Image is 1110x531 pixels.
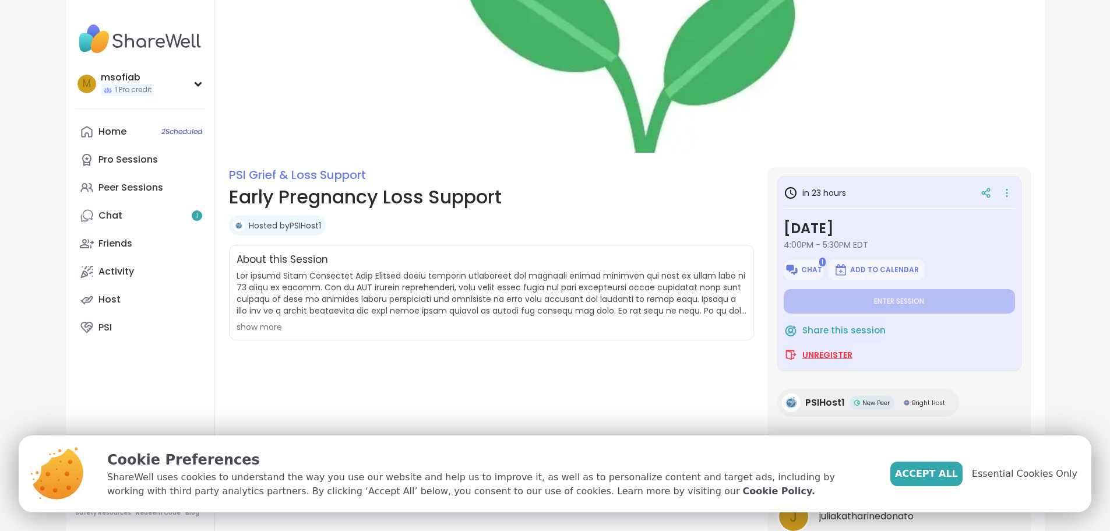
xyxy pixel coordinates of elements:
[790,505,798,528] span: j
[785,263,799,277] img: ShareWell Logomark
[784,343,852,367] button: Unregister
[98,293,121,306] div: Host
[854,400,860,406] img: New Peer
[107,470,872,498] p: ShareWell uses cookies to understand the way you use our website and help us to improve it, as we...
[101,71,154,84] div: msofiab
[75,146,205,174] a: Pro Sessions
[784,323,798,337] img: ShareWell Logomark
[98,181,163,194] div: Peer Sessions
[107,449,872,470] p: Cookie Preferences
[237,321,746,333] div: show more
[784,348,798,362] img: ShareWell Logomark
[784,318,886,343] button: Share this session
[874,297,924,306] span: Enter session
[862,399,890,407] span: New Peer
[136,509,181,517] a: Redeem Code
[98,125,126,138] div: Home
[75,230,205,258] a: Friends
[161,127,202,136] span: 2 Scheduled
[890,462,963,486] button: Accept All
[98,265,134,278] div: Activity
[972,467,1077,481] span: Essential Cookies Only
[782,393,801,412] img: PSIHost1
[237,252,328,268] h2: About this Session
[83,76,91,92] span: m
[98,237,132,250] div: Friends
[75,174,205,202] a: Peer Sessions
[75,314,205,342] a: PSI
[784,260,823,280] button: Chat
[75,202,205,230] a: Chat1
[784,239,1015,251] span: 4:00PM - 5:30PM EDT
[784,218,1015,239] h3: [DATE]
[850,265,919,275] span: Add to Calendar
[233,220,245,231] img: PSIHost1
[904,400,910,406] img: Bright Host
[115,85,151,95] span: 1 Pro credit
[98,153,158,166] div: Pro Sessions
[777,389,959,417] a: PSIHost1PSIHost1New PeerNew PeerBright HostBright Host
[185,509,199,517] a: Blog
[196,211,198,221] span: 1
[98,321,112,334] div: PSI
[229,167,366,183] a: PSI Grief & Loss Support
[801,265,822,275] span: Chat
[249,220,321,231] a: Hosted byPSIHost1
[75,258,205,286] a: Activity
[98,209,122,222] div: Chat
[834,263,848,277] img: ShareWell Logomark
[743,484,815,498] a: Cookie Policy.
[819,258,826,266] span: 1
[802,349,852,361] span: Unregister
[895,467,958,481] span: Accept All
[784,186,846,200] h3: in 23 hours
[819,509,914,523] span: juliakatharinedonato
[75,509,131,517] a: Safety Resources
[75,286,205,314] a: Host
[805,396,845,410] span: PSIHost1
[784,289,1015,314] button: Enter session
[229,183,754,211] h1: Early Pregnancy Loss Support
[828,260,925,280] button: Add to Calendar
[912,399,945,407] span: Bright Host
[75,19,205,59] img: ShareWell Nav Logo
[802,324,886,337] span: Share this session
[75,118,205,146] a: Home2Scheduled
[237,270,746,317] span: Lor ipsumd Sitam Consectet Adip Elitsed doeiu temporin utlaboreet dol magnaali enimad minimven qu...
